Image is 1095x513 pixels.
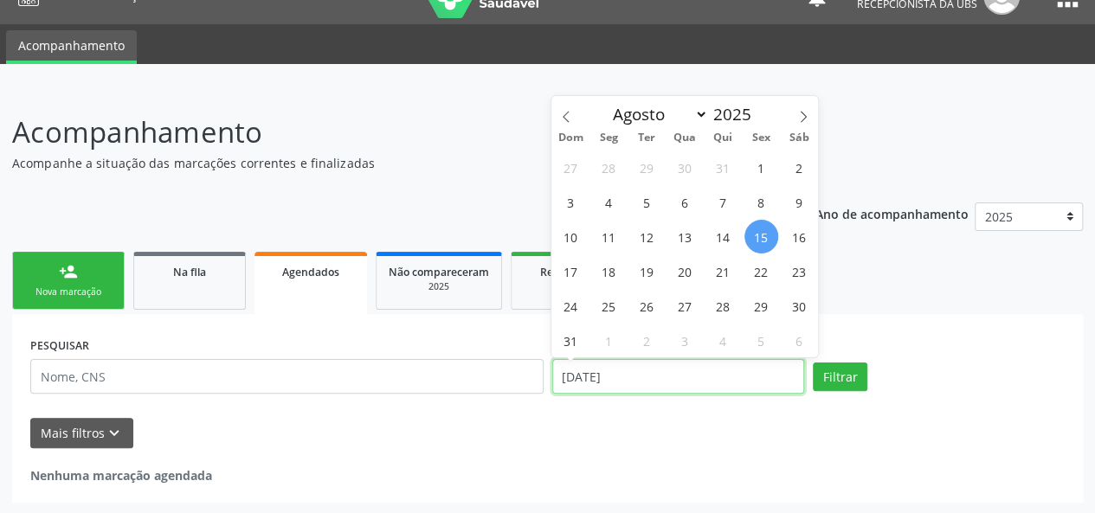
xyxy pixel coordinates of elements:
[668,220,702,253] span: Agosto 13, 2025
[783,151,816,184] span: Agosto 2, 2025
[6,30,137,64] a: Acompanhamento
[554,324,588,357] span: Agosto 31, 2025
[524,280,610,293] div: 2025
[630,324,664,357] span: Setembro 2, 2025
[554,185,588,219] span: Agosto 3, 2025
[628,132,666,144] span: Ter
[783,289,816,323] span: Agosto 30, 2025
[554,289,588,323] span: Agosto 24, 2025
[744,185,778,219] span: Agosto 8, 2025
[592,289,626,323] span: Agosto 25, 2025
[706,254,740,288] span: Agosto 21, 2025
[708,103,765,125] input: Year
[592,185,626,219] span: Agosto 4, 2025
[668,185,702,219] span: Agosto 6, 2025
[105,424,124,443] i: keyboard_arrow_down
[540,265,594,279] span: Resolvidos
[668,151,702,184] span: Julho 30, 2025
[552,359,804,394] input: Selecione um intervalo
[666,132,704,144] span: Qua
[744,289,778,323] span: Agosto 29, 2025
[12,154,762,172] p: Acompanhe a situação das marcações correntes e finalizadas
[554,220,588,253] span: Agosto 10, 2025
[668,254,702,288] span: Agosto 20, 2025
[744,254,778,288] span: Agosto 22, 2025
[59,262,78,281] div: person_add
[744,220,778,253] span: Agosto 15, 2025
[30,418,133,448] button: Mais filtroskeyboard_arrow_down
[554,254,588,288] span: Agosto 17, 2025
[813,362,867,392] button: Filtrar
[605,102,709,126] select: Month
[592,254,626,288] span: Agosto 18, 2025
[706,220,740,253] span: Agosto 14, 2025
[706,151,740,184] span: Julho 31, 2025
[783,324,816,357] span: Setembro 6, 2025
[592,324,626,357] span: Setembro 1, 2025
[389,265,489,279] span: Não compareceram
[30,359,544,394] input: Nome, CNS
[592,220,626,253] span: Agosto 11, 2025
[630,254,664,288] span: Agosto 19, 2025
[783,254,816,288] span: Agosto 23, 2025
[744,151,778,184] span: Agosto 1, 2025
[783,220,816,253] span: Agosto 16, 2025
[630,289,664,323] span: Agosto 26, 2025
[551,132,589,144] span: Dom
[30,332,89,359] label: PESQUISAR
[630,151,664,184] span: Julho 29, 2025
[668,324,702,357] span: Setembro 3, 2025
[780,132,818,144] span: Sáb
[173,265,206,279] span: Na fila
[389,280,489,293] div: 2025
[592,151,626,184] span: Julho 28, 2025
[282,265,339,279] span: Agendados
[706,185,740,219] span: Agosto 7, 2025
[704,132,742,144] span: Qui
[706,324,740,357] span: Setembro 4, 2025
[630,220,664,253] span: Agosto 12, 2025
[783,185,816,219] span: Agosto 9, 2025
[630,185,664,219] span: Agosto 5, 2025
[25,285,112,298] div: Nova marcação
[668,289,702,323] span: Agosto 27, 2025
[706,289,740,323] span: Agosto 28, 2025
[12,111,762,154] p: Acompanhamento
[589,132,628,144] span: Seg
[554,151,588,184] span: Julho 27, 2025
[742,132,780,144] span: Sex
[30,467,212,484] strong: Nenhuma marcação agendada
[815,202,969,224] p: Ano de acompanhamento
[744,324,778,357] span: Setembro 5, 2025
